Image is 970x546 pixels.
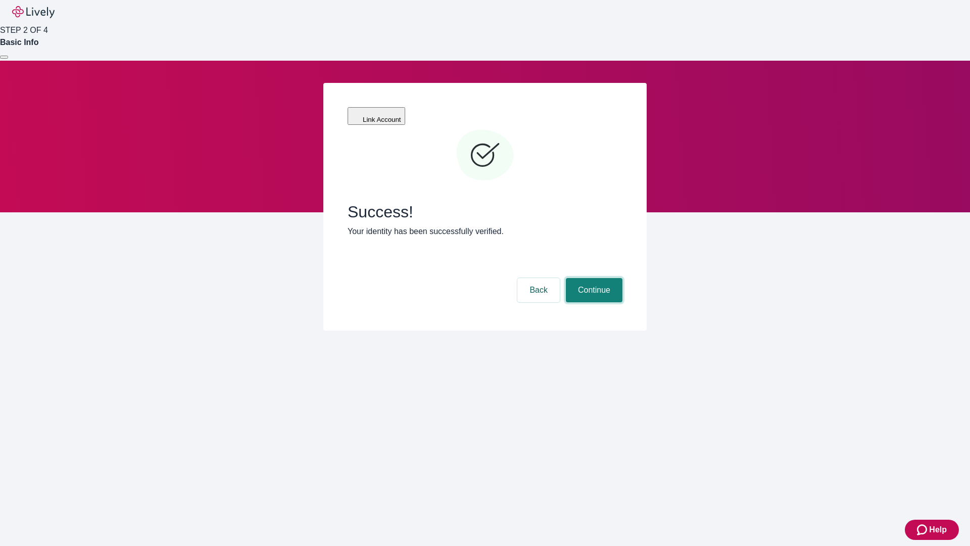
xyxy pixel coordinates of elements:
svg: Checkmark icon [455,125,515,186]
img: Lively [12,6,55,18]
button: Continue [566,278,622,302]
span: Help [929,524,947,536]
span: Success! [348,202,622,221]
button: Back [517,278,560,302]
button: Zendesk support iconHelp [905,520,959,540]
button: Link Account [348,107,405,125]
p: Your identity has been successfully verified. [348,225,622,238]
svg: Zendesk support icon [917,524,929,536]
